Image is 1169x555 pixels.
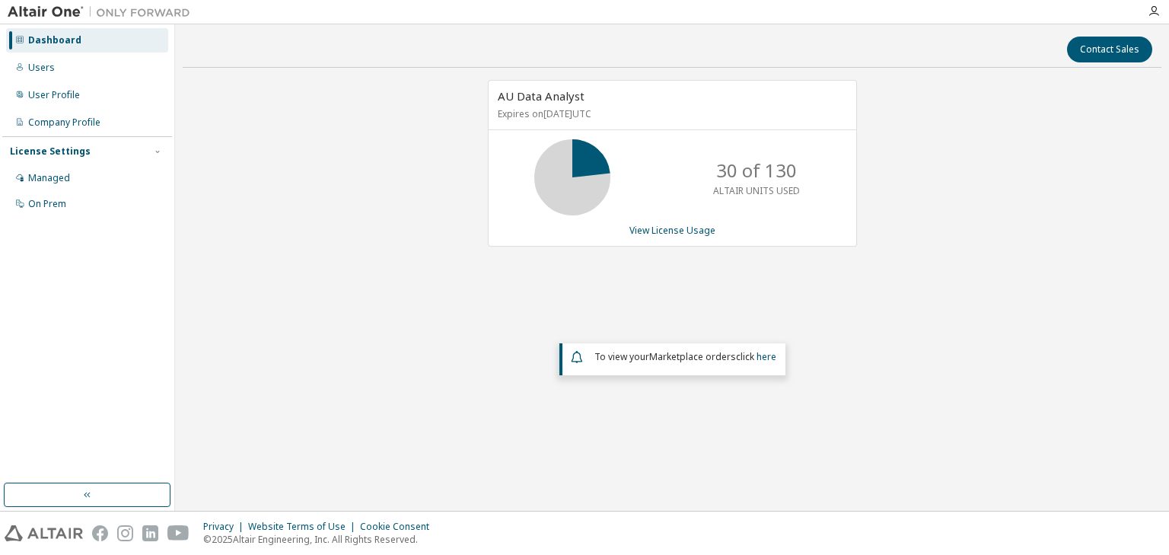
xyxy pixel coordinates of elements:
em: Marketplace orders [649,350,736,363]
p: 30 of 130 [716,158,797,183]
img: altair_logo.svg [5,525,83,541]
div: Users [28,62,55,74]
div: Company Profile [28,116,100,129]
img: youtube.svg [167,525,190,541]
span: To view your click [594,350,776,363]
img: linkedin.svg [142,525,158,541]
a: here [757,350,776,363]
p: © 2025 Altair Engineering, Inc. All Rights Reserved. [203,533,438,546]
div: Managed [28,172,70,184]
div: On Prem [28,198,66,210]
img: Altair One [8,5,198,20]
p: Expires on [DATE] UTC [498,107,843,120]
div: Website Terms of Use [248,521,360,533]
div: Cookie Consent [360,521,438,533]
img: facebook.svg [92,525,108,541]
img: instagram.svg [117,525,133,541]
div: Privacy [203,521,248,533]
button: Contact Sales [1067,37,1152,62]
span: AU Data Analyst [498,88,584,104]
div: User Profile [28,89,80,101]
div: Dashboard [28,34,81,46]
p: ALTAIR UNITS USED [713,184,800,197]
div: License Settings [10,145,91,158]
a: View License Usage [629,224,715,237]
